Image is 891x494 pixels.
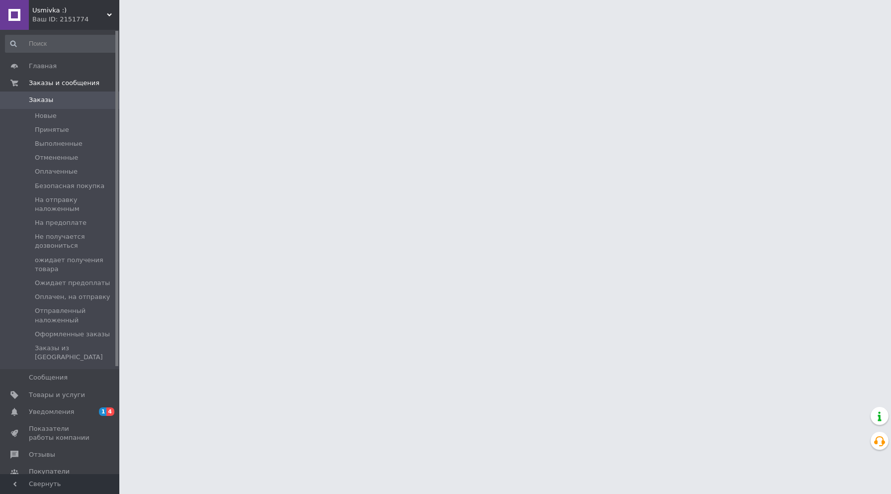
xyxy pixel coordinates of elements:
span: Оплаченные [35,167,78,176]
span: Оформленные заказы [35,330,110,339]
span: Показатели работы компании [29,424,92,442]
input: Поиск [5,35,117,53]
span: 1 [99,407,107,416]
span: Заказы [29,96,53,104]
span: На отправку наложенным [35,196,116,213]
span: Отправленный наложенный [35,306,116,324]
span: На предоплате [35,218,87,227]
span: Оплачен, на отправку [35,293,110,301]
span: Главная [29,62,57,71]
span: Сообщения [29,373,68,382]
span: Уведомления [29,407,74,416]
span: Новые [35,111,57,120]
span: Покупатели [29,467,70,476]
div: Ваш ID: 2151774 [32,15,119,24]
span: Заказы из [GEOGRAPHIC_DATA] [35,344,116,362]
span: Безопасная покупка [35,182,104,191]
span: Заказы и сообщения [29,79,99,88]
span: Товары и услуги [29,391,85,399]
span: Ожидает предоплаты [35,279,110,288]
span: ожидает получения товара [35,256,116,274]
span: Отзывы [29,450,55,459]
span: 4 [106,407,114,416]
span: Не получается дозвониться [35,232,116,250]
span: Принятые [35,125,69,134]
span: Usmivka :) [32,6,107,15]
span: Выполненные [35,139,83,148]
span: Отмененные [35,153,78,162]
